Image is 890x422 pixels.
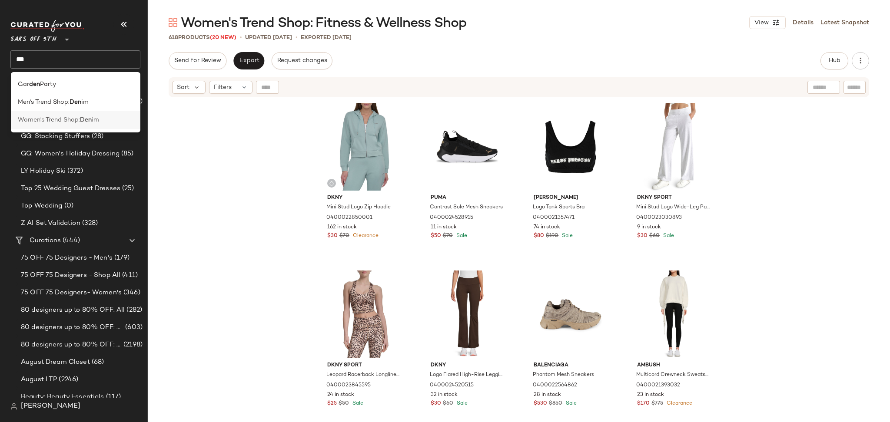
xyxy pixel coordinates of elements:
a: Details [793,18,814,27]
button: View [749,16,786,29]
span: 9 in stock [637,224,661,231]
span: $170 [637,400,650,408]
span: Sale [560,233,573,239]
span: Sale [455,401,468,406]
button: Request changes [272,52,332,69]
span: 75 OFF 75 Designers- Women's [21,288,122,298]
span: Top 25 Wedding Guest Dresses [21,184,120,194]
span: (28) [90,132,104,142]
span: 0400022850001 [326,214,372,222]
span: (85) [120,149,134,159]
span: 0400023030893 [636,214,682,222]
span: View [754,20,769,26]
span: Men's Trend Shop: [18,98,70,107]
span: $70 [339,232,349,240]
span: Dkny [327,194,401,202]
span: Dkny [431,362,504,369]
span: $530 [534,400,547,408]
span: 80 designers up to 80% OFF: Men's [21,323,123,333]
span: (603) [123,323,143,333]
span: Women's Trend Shop: [18,115,80,125]
span: Top Wedding [21,201,63,211]
span: 75 OFF 75 Designers - Men's [21,253,113,263]
b: Den [70,98,81,107]
span: 74 in stock [534,224,560,231]
button: Export [233,52,264,69]
span: (411) [120,270,138,280]
p: Exported [DATE] [301,33,352,42]
button: Hub [820,52,848,69]
span: $50 [339,400,349,408]
span: (2198) [122,340,143,350]
div: Products [169,33,236,42]
img: 0400024528915_BLACK [424,103,511,191]
span: $850 [549,400,562,408]
span: 23 in stock [637,391,664,399]
img: 0400023845595_LEOPARD [320,270,408,358]
span: • [240,33,242,42]
span: Puma [431,194,504,202]
span: Multicord Crewneck Sweatshirt [636,371,710,379]
span: 80 designers up to 80% OFF: Women's [21,340,122,350]
span: (0) [63,201,73,211]
img: cfy_white_logo.C9jOOHJF.svg [10,20,84,32]
span: $60 [649,232,660,240]
span: $30 [637,232,648,240]
span: Filters [214,83,232,92]
span: Request changes [277,57,327,64]
span: Beauty: Beauty Essentials [21,392,104,402]
button: Send for Review [169,52,226,69]
span: Phantom Mesh Sneakers [533,371,594,379]
span: Sale [351,401,363,406]
img: svg%3e [329,181,334,186]
span: (346) [122,288,140,298]
span: August Dream Closet [21,357,90,367]
span: 0400021357471 [533,214,575,222]
span: • [296,33,297,42]
span: (117) [104,392,121,402]
span: Balenciaga [534,362,607,369]
img: svg%3e [169,18,177,27]
span: Gar [18,80,29,89]
span: Party [40,80,56,89]
span: Curations [30,236,61,246]
span: (444) [61,236,80,246]
span: Clearance [351,233,379,239]
span: $775 [651,400,663,408]
p: updated [DATE] [245,33,292,42]
b: Den [80,115,92,125]
img: 0400023030893_HEATHERWHITEGREY [630,103,717,191]
span: Logo Tank Sports Bra [533,204,584,211]
span: Clearance [665,401,692,406]
span: (282) [125,305,142,315]
span: Logo Flared High-Rise Leggings [430,371,503,379]
span: LY Holiday Ski [21,166,66,176]
span: 618 [169,35,178,41]
span: (179) [113,253,130,263]
span: [PERSON_NAME] [534,194,607,202]
span: GG: Stocking Stuffers [21,132,90,142]
span: $60 [443,400,453,408]
span: Z AI Set Validation [21,218,80,228]
span: 28 in stock [534,391,561,399]
span: 0400022564862 [533,382,577,389]
span: im [92,115,99,125]
span: 11 in stock [431,224,457,231]
span: 162 in stock [327,224,357,231]
img: 0400022564862_DARKBEIGE [527,270,614,358]
span: 0400021393032 [636,382,680,389]
span: $30 [431,400,441,408]
img: 0400022850001_MINERALBLUE [320,103,408,191]
span: (68) [90,357,104,367]
span: Saks OFF 5TH [10,30,56,45]
span: Sort [177,83,189,92]
span: $190 [546,232,558,240]
span: August LTP [21,375,57,385]
span: (20 New) [210,35,236,41]
span: Sale [455,233,467,239]
img: 0400024520515_ESPRESSO [424,270,511,358]
img: svg%3e [10,403,17,410]
b: den [29,80,40,89]
span: (372) [66,166,83,176]
span: $50 [431,232,441,240]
